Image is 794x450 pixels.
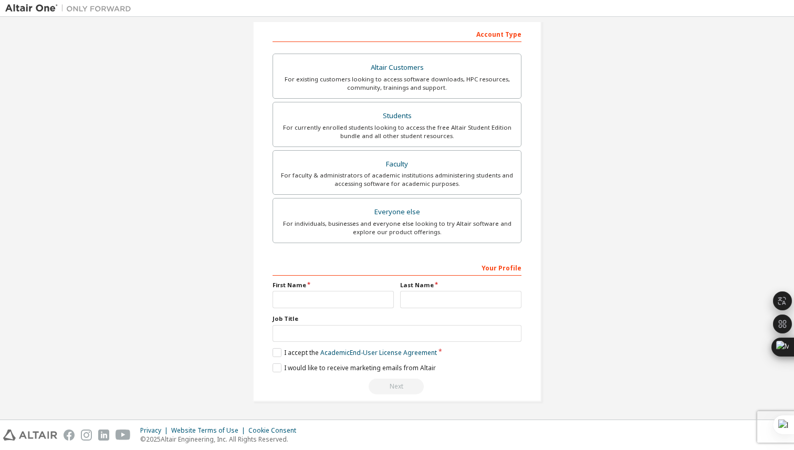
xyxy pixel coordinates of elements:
[279,157,515,172] div: Faculty
[279,60,515,75] div: Altair Customers
[279,219,515,236] div: For individuals, businesses and everyone else looking to try Altair software and explore our prod...
[64,430,75,441] img: facebook.svg
[81,430,92,441] img: instagram.svg
[273,281,394,289] label: First Name
[3,430,57,441] img: altair_logo.svg
[279,109,515,123] div: Students
[273,315,521,323] label: Job Title
[279,205,515,219] div: Everyone else
[273,25,521,42] div: Account Type
[400,281,521,289] label: Last Name
[5,3,137,14] img: Altair One
[116,430,131,441] img: youtube.svg
[98,430,109,441] img: linkedin.svg
[320,348,437,357] a: Academic End-User License Agreement
[171,426,248,435] div: Website Terms of Use
[273,259,521,276] div: Your Profile
[273,379,521,394] div: Read and acccept EULA to continue
[140,435,302,444] p: © 2025 Altair Engineering, Inc. All Rights Reserved.
[273,363,436,372] label: I would like to receive marketing emails from Altair
[248,426,302,435] div: Cookie Consent
[273,348,437,357] label: I accept the
[140,426,171,435] div: Privacy
[279,75,515,92] div: For existing customers looking to access software downloads, HPC resources, community, trainings ...
[279,123,515,140] div: For currently enrolled students looking to access the free Altair Student Edition bundle and all ...
[279,171,515,188] div: For faculty & administrators of academic institutions administering students and accessing softwa...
